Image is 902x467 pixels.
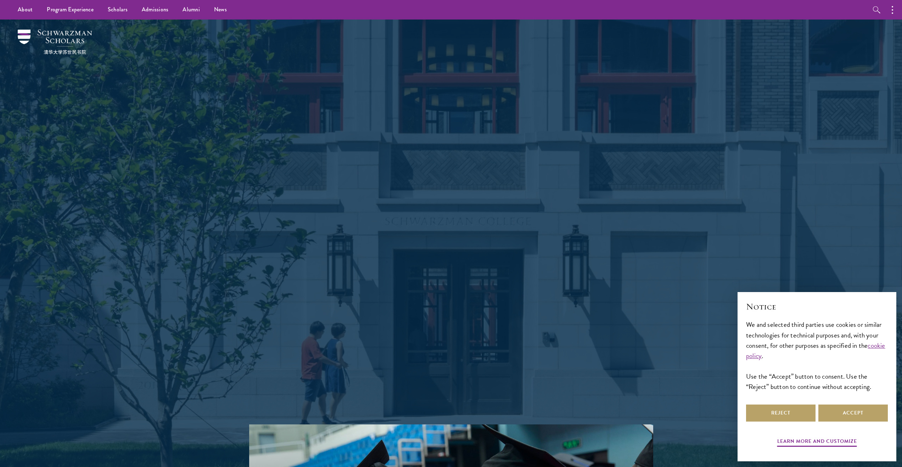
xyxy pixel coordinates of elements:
h2: Notice [746,301,888,313]
div: We and selected third parties use cookies or similar technologies for technical purposes and, wit... [746,319,888,391]
button: Reject [746,405,816,422]
button: Learn more and customize [777,437,857,448]
img: Schwarzman Scholars [18,29,92,54]
button: Accept [818,405,888,422]
a: cookie policy [746,340,885,361]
